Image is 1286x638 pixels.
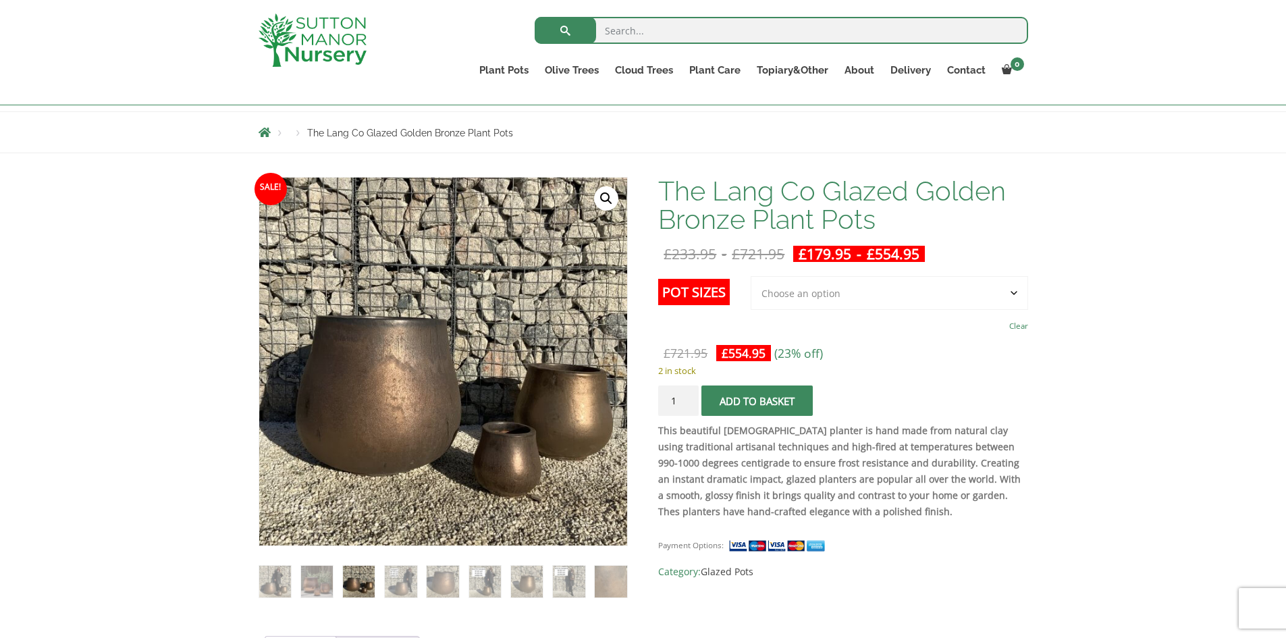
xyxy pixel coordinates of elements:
img: The Lang Co Glazed Golden Bronze Plant Pots - Image 4 [385,566,417,597]
bdi: 554.95 [722,345,766,361]
bdi: 554.95 [867,244,919,263]
p: 2 in stock [658,363,1027,379]
img: The Lang Co Glazed Golden Bronze Plant Pots - Image 6 [469,566,501,597]
img: payment supported [728,539,830,553]
img: The Lang Co Glazed Golden Bronze Plant Pots - Image 9 [595,566,626,597]
span: £ [799,244,807,263]
a: Contact [939,61,994,80]
nav: Breadcrumbs [259,127,1028,138]
img: The Lang Co Glazed Golden Bronze Plant Pots - Image 7 [511,566,543,597]
small: Payment Options: [658,540,724,550]
span: Category: [658,564,1027,580]
bdi: 721.95 [732,244,784,263]
bdi: 233.95 [664,244,716,263]
img: The Lang Co Glazed Golden Bronze Plant Pots - Image 2 [301,566,333,597]
label: Pot Sizes [658,279,730,305]
input: Product quantity [658,386,699,416]
img: The Lang Co Glazed Golden Bronze Plant Pots - Image 3 [343,566,375,597]
a: Cloud Trees [607,61,681,80]
span: £ [867,244,875,263]
a: Olive Trees [537,61,607,80]
span: £ [732,244,740,263]
a: Topiary&Other [749,61,836,80]
bdi: 721.95 [664,345,707,361]
button: Add to basket [701,386,813,416]
span: £ [664,345,670,361]
span: £ [722,345,728,361]
a: View full-screen image gallery [594,186,618,211]
a: Glazed Pots [701,565,753,578]
span: 0 [1011,57,1024,71]
span: Sale! [254,173,287,205]
a: Clear options [1009,317,1028,336]
a: Plant Pots [471,61,537,80]
a: Plant Care [681,61,749,80]
img: The Lang Co Glazed Golden Bronze Plant Pots - Image 5 [427,566,458,597]
bdi: 179.95 [799,244,851,263]
h1: The Lang Co Glazed Golden Bronze Plant Pots [658,177,1027,234]
a: 0 [994,61,1028,80]
ins: - [793,246,925,262]
span: (23% off) [774,345,823,361]
img: logo [259,14,367,67]
a: About [836,61,882,80]
a: Delivery [882,61,939,80]
strong: This beautiful [DEMOGRAPHIC_DATA] planter is hand made from natural clay using traditional artisa... [658,424,1021,518]
del: - [658,246,790,262]
img: The Lang Co Glazed Golden Bronze Plant Pots [259,566,291,597]
img: The Lang Co Glazed Golden Bronze Plant Pots - Image 8 [553,566,585,597]
span: £ [664,244,672,263]
input: Search... [535,17,1028,44]
span: The Lang Co Glazed Golden Bronze Plant Pots [307,128,513,138]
